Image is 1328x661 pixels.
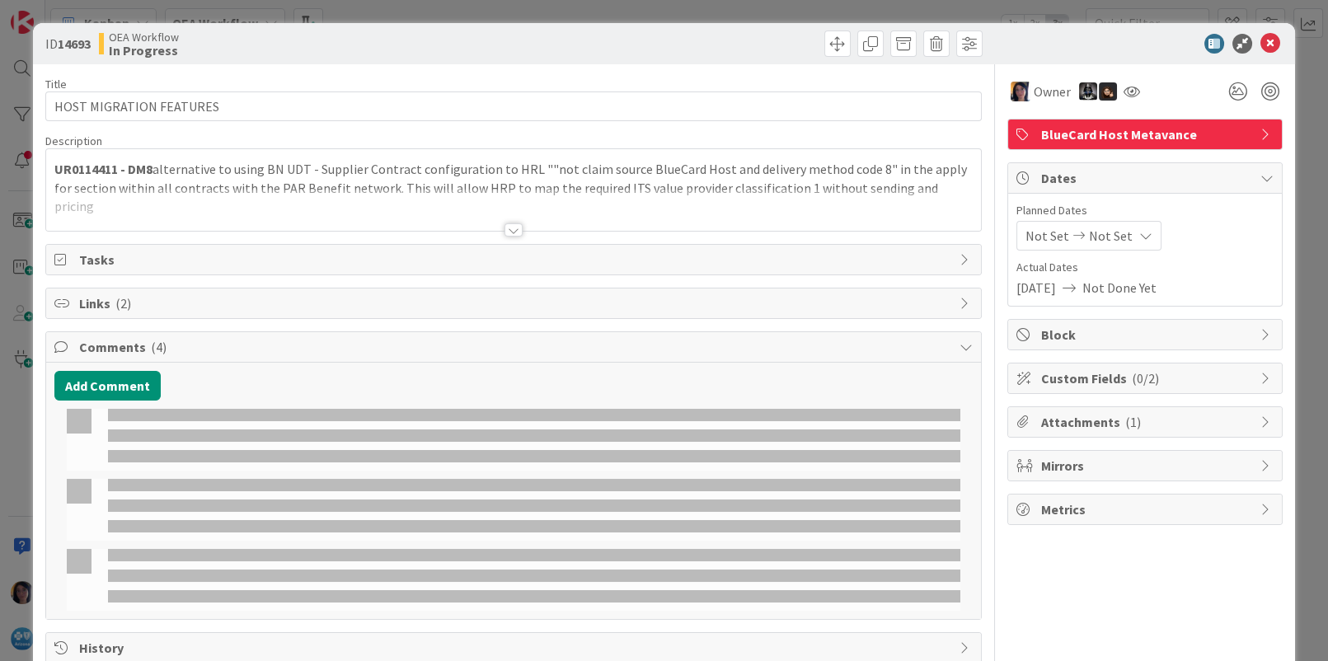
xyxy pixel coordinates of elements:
span: Metrics [1041,499,1252,519]
span: Not Done Yet [1082,278,1157,298]
span: Dates [1041,168,1252,188]
b: 14693 [58,35,91,52]
input: type card name here... [45,91,981,121]
span: ID [45,34,91,54]
span: [DATE] [1016,278,1056,298]
img: ZB [1099,82,1117,101]
span: Owner [1034,82,1071,101]
b: In Progress [109,44,179,57]
span: Mirrors [1041,456,1252,476]
span: ( 1 ) [1125,414,1141,430]
span: ( 4 ) [151,339,167,355]
img: TC [1011,82,1030,101]
span: Comments [79,337,950,357]
span: ( 0/2 ) [1132,370,1159,387]
span: Block [1041,325,1252,345]
button: Add Comment [54,371,161,401]
span: Description [45,134,102,148]
label: Title [45,77,67,91]
span: Custom Fields [1041,368,1252,388]
p: alternative to using BN UDT - Supplier Contract configuration to HRL ""not claim source BlueCard ... [54,160,972,216]
span: History [79,638,950,658]
span: Actual Dates [1016,259,1274,276]
span: Links [79,293,950,313]
span: Not Set [1089,226,1133,246]
span: ( 2 ) [115,295,131,312]
img: KG [1079,82,1097,101]
span: BlueCard Host Metavance [1041,124,1252,144]
span: Tasks [79,250,950,270]
span: Attachments [1041,412,1252,432]
strong: UR0114411 - DM8 [54,161,153,177]
span: Planned Dates [1016,202,1274,219]
span: Not Set [1025,226,1069,246]
span: OEA Workflow [109,30,179,44]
